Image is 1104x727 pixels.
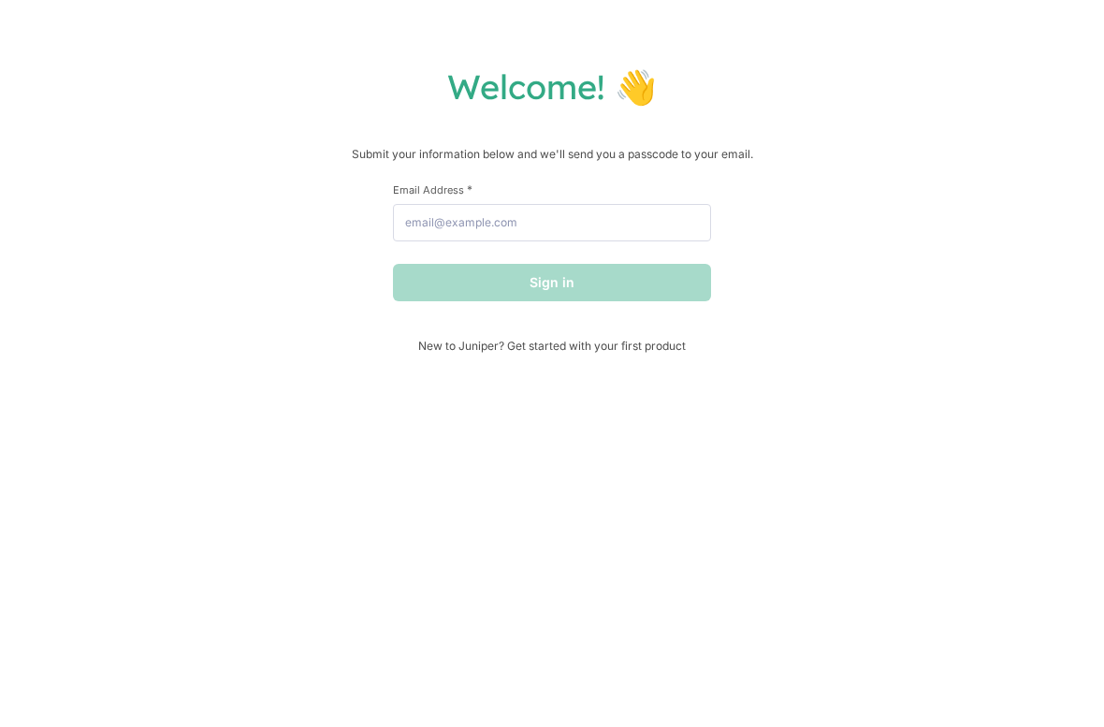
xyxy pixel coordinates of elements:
label: Email Address [393,182,711,196]
span: This field is required. [467,182,472,196]
span: New to Juniper? Get started with your first product [393,339,711,353]
p: Submit your information below and we'll send you a passcode to your email. [19,145,1085,164]
input: email@example.com [393,204,711,241]
h1: Welcome! 👋 [19,65,1085,108]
